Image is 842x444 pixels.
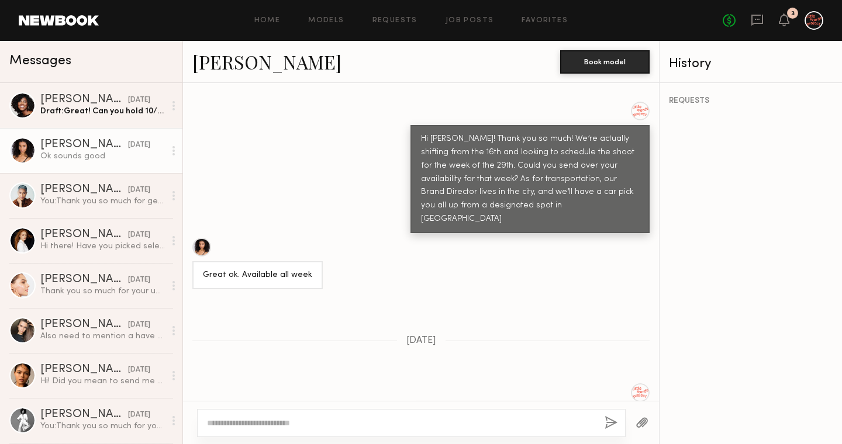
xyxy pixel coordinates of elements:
[522,17,568,25] a: Favorites
[128,320,150,331] div: [DATE]
[128,140,150,151] div: [DATE]
[560,50,650,74] button: Book model
[40,319,128,331] div: [PERSON_NAME]
[40,94,128,106] div: [PERSON_NAME]
[40,229,128,241] div: [PERSON_NAME]
[791,11,795,17] div: 3
[40,409,128,421] div: [PERSON_NAME]
[128,365,150,376] div: [DATE]
[128,410,150,421] div: [DATE]
[40,184,128,196] div: [PERSON_NAME]
[40,331,165,342] div: Also need to mention a have couple new tattoos on my arms, but they are small
[40,241,165,252] div: Hi there! Have you picked selects for this project? I’m still held as an option and available [DATE]
[372,17,417,25] a: Requests
[9,54,71,68] span: Messages
[40,196,165,207] div: You: Thank you so much for getting back to me! Totally understand where you’re coming from, and I...
[128,275,150,286] div: [DATE]
[40,274,128,286] div: [PERSON_NAME]
[128,185,150,196] div: [DATE]
[40,106,165,117] div: Draft: Great! Can you hold 10/1 please? We are finalizing internally and then I can go ahead and ...
[40,151,165,162] div: Ok sounds good
[40,376,165,387] div: Hi! Did you mean to send me a request ?
[254,17,281,25] a: Home
[128,95,150,106] div: [DATE]
[40,421,165,432] div: You: Thank you so much for your time!
[421,133,639,227] div: Hi [PERSON_NAME]! Thank you so much! We’re actually shifting from the 16th and looking to schedul...
[308,17,344,25] a: Models
[560,56,650,66] a: Book model
[40,286,165,297] div: Thank you so much for your understanding. Let’s keep in touch, and I wish you all the best of luc...
[406,336,436,346] span: [DATE]
[40,364,128,376] div: [PERSON_NAME]
[192,49,341,74] a: [PERSON_NAME]
[446,17,494,25] a: Job Posts
[40,139,128,151] div: [PERSON_NAME]
[669,97,833,105] div: REQUESTS
[203,269,312,282] div: Great ok. Available all week
[669,57,833,71] div: History
[128,230,150,241] div: [DATE]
